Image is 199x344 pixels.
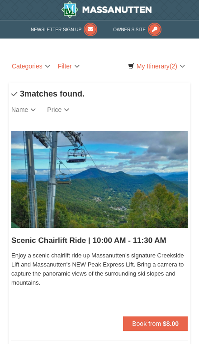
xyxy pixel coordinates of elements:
span: Book from [132,320,161,327]
span: Newsletter Sign Up [31,27,81,32]
a: My Itinerary(2) [125,59,188,73]
span: Enjoy a scenic chairlift ride up Massanutten’s signature Creekside Lift and Massanutten's NEW Pea... [11,251,188,287]
a: Massanutten Resort [14,1,199,18]
span: Owner's Site [113,27,146,32]
strong: $8.00 [163,320,179,327]
a: Price [47,101,81,119]
span: (2) [170,63,177,70]
a: Name [11,101,47,119]
img: 24896431-1-a2e2611b.jpg [11,131,188,228]
a: Categories [9,59,53,73]
button: Book from $8.00 [123,316,188,331]
a: Filter [55,59,82,73]
img: Massanutten Resort Logo [61,1,152,18]
h5: Scenic Chairlift Ride | 10:00 AM - 11:30 AM [11,236,188,245]
a: Newsletter Sign Up [31,27,97,32]
a: Owner's Site [113,27,161,32]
